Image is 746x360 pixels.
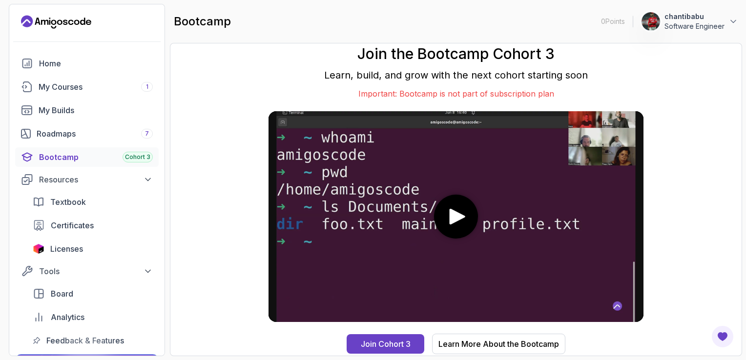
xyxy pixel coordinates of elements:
[39,104,153,116] div: My Builds
[15,147,159,167] a: bootcamp
[27,216,159,235] a: certificates
[174,14,231,29] h2: bootcamp
[601,17,625,26] p: 0 Points
[15,100,159,120] a: builds
[269,68,643,82] p: Learn, build, and grow with the next cohort starting soon
[50,243,83,255] span: Licenses
[27,331,159,350] a: feedback
[27,284,159,303] a: board
[15,124,159,143] a: roadmaps
[51,220,94,231] span: Certificates
[711,325,734,348] button: Open Feedback Button
[39,151,153,163] div: Bootcamp
[33,244,44,254] img: jetbrains icon
[46,335,124,346] span: Feedback & Features
[39,58,153,69] div: Home
[39,81,153,93] div: My Courses
[21,14,91,30] a: Landing page
[27,192,159,212] a: textbook
[15,262,159,280] button: Tools
[15,54,159,73] a: home
[664,21,725,31] p: Software Engineer
[51,311,84,323] span: Analytics
[15,77,159,97] a: courses
[361,338,411,350] div: Join Cohort 3
[145,130,149,138] span: 7
[269,45,643,62] h1: Join the Bootcamp Cohort 3
[146,83,148,91] span: 1
[641,12,738,31] button: user profile imagechantibabuSoftware Engineer
[51,288,73,300] span: Board
[27,307,159,327] a: analytics
[642,12,660,31] img: user profile image
[664,12,725,21] p: chantibabu
[432,334,565,354] button: Learn More About the Bootcamp
[269,88,643,100] p: Important: Bootcamp is not part of subscription plan
[39,174,153,185] div: Resources
[37,128,153,140] div: Roadmaps
[15,171,159,188] button: Resources
[347,334,424,354] button: Join Cohort 3
[27,239,159,259] a: licenses
[39,265,153,277] div: Tools
[50,196,86,208] span: Textbook
[125,153,150,161] span: Cohort 3
[438,338,559,350] div: Learn More About the Bootcamp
